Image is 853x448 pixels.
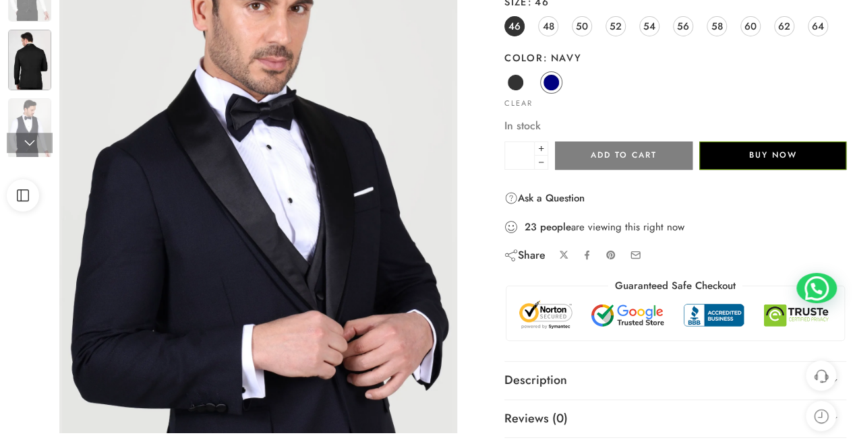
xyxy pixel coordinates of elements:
[559,250,569,260] a: Share on X
[517,300,834,331] img: Trust
[8,30,51,90] img: cer-nb2838-blk4 (1)
[576,17,588,35] span: 50
[504,362,846,399] a: Description
[582,250,592,260] a: Share on Facebook
[8,98,51,159] img: cer-nb2838-blk4 (1)
[540,220,571,234] strong: people
[608,279,742,293] legend: Guaranteed Safe Checkout
[778,17,790,35] span: 62
[630,249,641,261] a: Email to your friends
[504,220,846,234] div: are viewing this right now
[812,17,824,35] span: 64
[504,51,846,65] label: Color
[643,17,655,35] span: 54
[711,17,722,35] span: 58
[610,17,622,35] span: 52
[504,248,546,263] div: Share
[504,100,533,107] a: Clear options
[744,17,757,35] span: 60
[699,141,846,170] button: Buy Now
[504,400,846,438] a: Reviews (0)
[508,17,521,35] span: 46
[740,16,761,36] a: 60
[504,141,535,170] input: Product quantity
[606,250,616,261] a: Pin on Pinterest
[808,16,828,36] a: 64
[504,16,525,36] a: 46
[673,16,693,36] a: 56
[525,220,537,234] strong: 23
[543,51,581,65] span: Navy
[774,16,794,36] a: 62
[606,16,626,36] a: 52
[677,17,689,35] span: 56
[572,16,592,36] a: 50
[504,190,585,206] a: Ask a Question
[504,117,846,135] p: In stock
[707,16,727,36] a: 58
[639,16,659,36] a: 54
[538,16,558,36] a: 48
[555,141,693,170] button: Add to cart
[542,17,554,35] span: 48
